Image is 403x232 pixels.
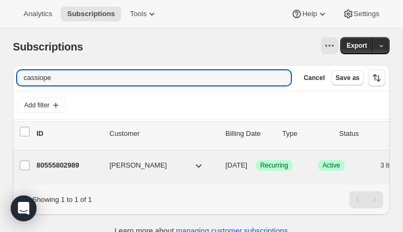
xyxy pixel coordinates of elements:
p: ID [36,128,101,139]
button: Export [340,37,373,54]
input: Filter subscribers [17,70,291,85]
span: Tools [130,10,146,18]
p: 80555802989 [36,160,101,171]
span: Settings [354,10,379,18]
span: Active [323,161,340,170]
button: Save as [331,70,364,85]
span: Add filter [24,101,49,110]
span: Cancel [304,74,325,82]
button: Cancel [299,70,329,85]
span: Subscriptions [13,41,83,53]
span: Help [302,10,317,18]
button: Help [285,6,334,21]
p: Customer [109,128,217,139]
div: Type [282,128,331,139]
button: Subscriptions [61,6,121,21]
p: Billing Date [225,128,274,139]
button: Sort the results [368,69,385,86]
p: Status [339,128,387,139]
span: Analytics [24,10,52,18]
button: Analytics [17,6,58,21]
button: View actions for Subscriptions [321,37,338,54]
div: Open Intercom Messenger [11,195,36,221]
span: Export [347,41,367,50]
button: Add filter [17,98,66,113]
p: Showing 1 to 1 of 1 [32,194,92,205]
span: Recurring [260,161,288,170]
nav: Pagination [349,191,383,208]
button: [PERSON_NAME] [103,157,210,174]
span: [PERSON_NAME] [109,160,167,171]
span: Save as [335,74,360,82]
span: Subscriptions [67,10,115,18]
span: [DATE] [225,161,247,169]
button: Settings [336,6,386,21]
button: Tools [123,6,164,21]
span: 3 items [380,161,401,170]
